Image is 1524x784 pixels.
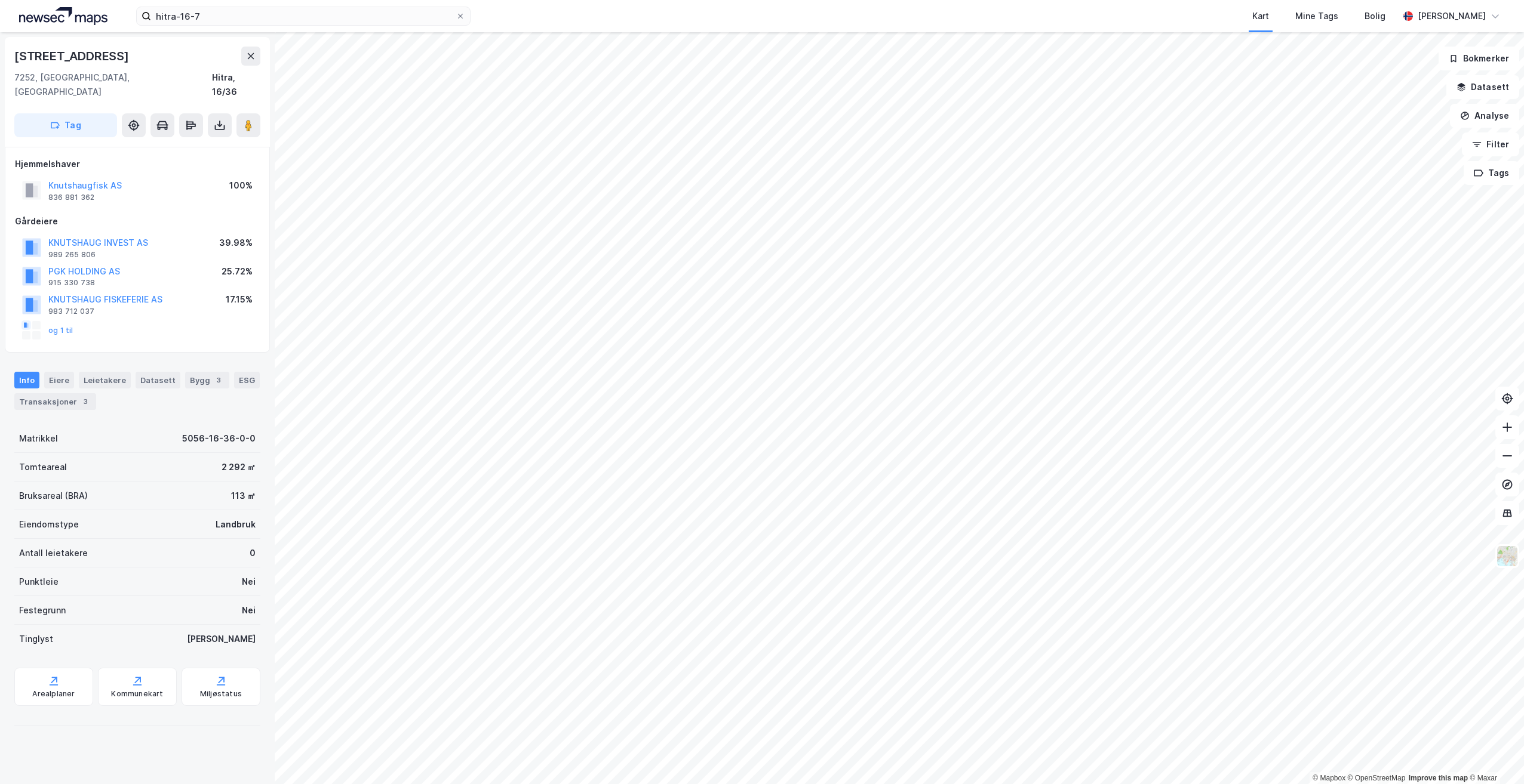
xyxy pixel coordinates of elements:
button: Filter [1462,132,1519,156]
div: Nei [242,603,256,618]
a: OpenStreetMap [1348,774,1406,782]
div: [PERSON_NAME] [187,632,256,646]
div: 836 881 362 [48,193,94,202]
div: 39.98% [219,236,253,250]
div: Matrikkel [19,431,58,446]
div: 0 [250,546,256,560]
div: Mine Tags [1295,9,1338,23]
div: Arealplaner [32,689,75,699]
div: 3 [79,396,91,408]
div: [STREET_ADDRESS] [14,47,131,66]
button: Bokmerker [1439,47,1519,70]
div: Eiendomstype [19,517,79,532]
div: 983 712 037 [48,307,94,316]
div: Antall leietakere [19,546,88,560]
div: ESG [234,372,260,388]
div: 5056-16-36-0-0 [182,431,256,446]
img: logo.a4113a55bc3d86da70a041830d287a7e.svg [19,7,107,25]
div: [PERSON_NAME] [1418,9,1486,23]
div: Punktleie [19,575,59,589]
div: 7252, [GEOGRAPHIC_DATA], [GEOGRAPHIC_DATA] [14,70,212,99]
div: Miljøstatus [200,689,242,699]
a: Improve this map [1409,774,1468,782]
div: Hitra, 16/36 [212,70,260,99]
div: Tinglyst [19,632,53,646]
div: Leietakere [79,372,131,388]
div: Hjemmelshaver [15,157,260,171]
div: 2 292 ㎡ [222,460,256,474]
div: Landbruk [216,517,256,532]
button: Datasett [1446,75,1519,99]
div: 915 330 738 [48,278,95,288]
div: Festegrunn [19,603,66,618]
button: Analyse [1450,104,1519,128]
div: Bolig [1365,9,1385,23]
div: 113 ㎡ [231,489,256,503]
div: Gårdeiere [15,214,260,229]
iframe: Chat Widget [1464,727,1524,784]
div: Info [14,372,39,388]
div: Datasett [136,372,180,388]
div: Kart [1252,9,1269,23]
img: Z [1496,545,1519,567]
input: Søk på adresse, matrikkel, gårdeiere, leietakere eller personer [151,7,456,25]
div: Tomteareal [19,460,67,474]
a: Mapbox [1313,774,1345,782]
div: Transaksjoner [14,393,96,410]
div: Nei [242,575,256,589]
div: Kontrollprogram for chat [1464,727,1524,784]
div: Eiere [44,372,74,388]
div: Bygg [185,372,229,388]
div: Bruksareal (BRA) [19,489,88,503]
button: Tag [14,113,117,137]
div: 100% [229,178,253,193]
div: 3 [213,374,225,386]
div: 17.15% [226,292,253,307]
div: 25.72% [222,264,253,279]
div: 989 265 806 [48,250,96,260]
div: Kommunekart [111,689,163,699]
button: Tags [1464,161,1519,185]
